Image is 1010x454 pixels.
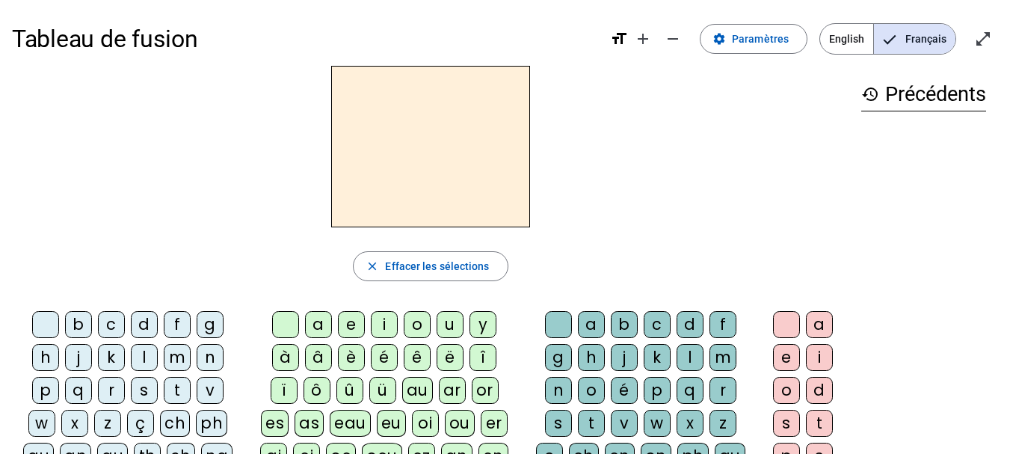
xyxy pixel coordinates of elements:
[304,377,330,404] div: ô
[469,344,496,371] div: î
[677,377,703,404] div: q
[968,24,998,54] button: Entrer en plein écran
[197,311,224,338] div: g
[439,377,466,404] div: ar
[677,311,703,338] div: d
[469,311,496,338] div: y
[12,15,598,63] h1: Tableau de fusion
[578,410,605,437] div: t
[94,410,121,437] div: z
[98,377,125,404] div: r
[261,410,289,437] div: es
[628,24,658,54] button: Augmenter la taille de la police
[732,30,789,48] span: Paramètres
[271,377,298,404] div: ï
[65,344,92,371] div: j
[700,24,807,54] button: Paramètres
[664,30,682,48] mat-icon: remove
[806,344,833,371] div: i
[197,377,224,404] div: v
[773,410,800,437] div: s
[28,410,55,437] div: w
[806,377,833,404] div: d
[644,410,671,437] div: w
[677,344,703,371] div: l
[545,377,572,404] div: n
[404,344,431,371] div: ê
[709,311,736,338] div: f
[338,311,365,338] div: e
[65,311,92,338] div: b
[371,344,398,371] div: é
[545,410,572,437] div: s
[658,24,688,54] button: Diminuer la taille de la police
[98,344,125,371] div: k
[445,410,475,437] div: ou
[611,377,638,404] div: é
[806,410,833,437] div: t
[402,377,433,404] div: au
[197,344,224,371] div: n
[437,344,464,371] div: ë
[61,410,88,437] div: x
[773,344,800,371] div: e
[164,344,191,371] div: m
[545,344,572,371] div: g
[644,344,671,371] div: k
[611,311,638,338] div: b
[611,410,638,437] div: v
[164,311,191,338] div: f
[610,30,628,48] mat-icon: format_size
[353,251,508,281] button: Effacer les sélections
[773,377,800,404] div: o
[164,377,191,404] div: t
[806,311,833,338] div: a
[974,30,992,48] mat-icon: open_in_full
[404,311,431,338] div: o
[330,410,371,437] div: eau
[861,85,879,103] mat-icon: history
[131,344,158,371] div: l
[295,410,324,437] div: as
[712,32,726,46] mat-icon: settings
[98,311,125,338] div: c
[65,377,92,404] div: q
[819,23,956,55] mat-button-toggle-group: Language selection
[196,410,227,437] div: ph
[472,377,499,404] div: or
[160,410,190,437] div: ch
[578,311,605,338] div: a
[677,410,703,437] div: x
[820,24,873,54] span: English
[861,78,986,111] h3: Précédents
[272,344,299,371] div: à
[305,311,332,338] div: a
[385,257,489,275] span: Effacer les sélections
[131,377,158,404] div: s
[634,30,652,48] mat-icon: add
[709,410,736,437] div: z
[305,344,332,371] div: â
[578,344,605,371] div: h
[481,410,508,437] div: er
[644,377,671,404] div: p
[366,260,379,273] mat-icon: close
[709,377,736,404] div: r
[131,311,158,338] div: d
[611,344,638,371] div: j
[709,344,736,371] div: m
[437,311,464,338] div: u
[371,311,398,338] div: i
[127,410,154,437] div: ç
[578,377,605,404] div: o
[32,344,59,371] div: h
[412,410,439,437] div: oi
[32,377,59,404] div: p
[369,377,396,404] div: ü
[644,311,671,338] div: c
[874,24,955,54] span: Français
[377,410,406,437] div: eu
[336,377,363,404] div: û
[338,344,365,371] div: è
